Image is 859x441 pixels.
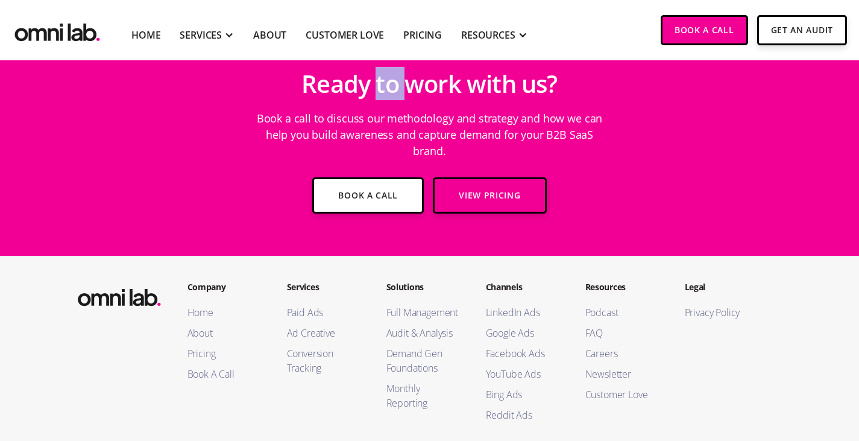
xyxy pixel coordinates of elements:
[433,177,546,214] a: View Pricing
[386,381,462,410] a: Monthly Reporting
[386,281,462,293] h2: Solutions
[187,367,263,381] a: Book A Call
[187,305,263,320] a: Home
[585,281,661,293] h2: Resources
[287,281,362,293] h2: Services
[187,326,263,340] a: About
[301,63,557,104] h2: Ready to work with us?
[486,281,561,293] h2: Channels
[131,28,160,42] a: Home
[585,387,661,402] a: Customer Love
[386,326,462,340] a: Audit & Analysis
[585,367,661,381] a: Newsletter
[486,387,561,402] a: Bing Ads
[287,326,362,340] a: Ad Creative
[386,346,462,375] a: Demand Gen Foundations
[585,305,661,320] a: Podcast
[386,305,462,320] a: Full Management
[486,305,561,320] a: LinkedIn Ads
[180,28,222,42] div: SERVICES
[287,346,362,375] a: Conversion Tracking
[12,15,102,45] img: Omni Lab: B2B SaaS Demand Generation Agency
[486,326,561,340] a: Google Ads
[187,346,263,361] a: Pricing
[685,281,760,293] h2: Legal
[585,326,661,340] a: FAQ
[757,15,847,45] a: Get An Audit
[486,408,561,422] a: Reddit Ads
[287,305,362,320] a: Paid Ads
[661,15,748,45] a: Book a Call
[12,15,102,45] a: home
[585,346,661,361] a: Careers
[486,346,561,361] a: Facebook Ads
[306,28,384,42] a: Customer Love
[312,177,424,214] a: Book a Call
[486,367,561,381] a: YouTube Ads
[461,28,515,42] div: RESOURCES
[249,104,611,165] p: Book a call to discuss our methodology and strategy and how we can help you build awareness and c...
[187,281,263,293] h2: Company
[253,28,286,42] a: About
[75,281,163,309] img: Omni Lab: B2B SaaS Demand Generation Agency
[403,28,442,42] a: Pricing
[642,301,859,441] iframe: Chat Widget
